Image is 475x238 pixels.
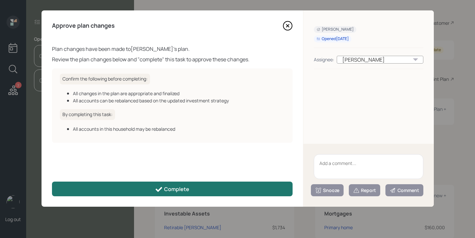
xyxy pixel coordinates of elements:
[60,74,150,84] h6: Confirm the following before completing:
[353,187,376,194] div: Report
[52,182,293,196] button: Complete
[316,27,354,32] div: [PERSON_NAME]
[315,187,339,194] div: Snooze
[349,184,380,196] button: Report
[73,90,285,97] div: All changes in the plan are appropriate and finalized
[73,97,285,104] div: All accounts can be rebalanced based on the updated investment strategy
[155,186,189,193] div: Complete
[52,55,293,63] div: Review the plan changes below and "complete" this task to approve these changes.
[390,187,419,194] div: Comment
[385,184,423,196] button: Comment
[314,56,334,63] div: Assignee:
[60,109,115,120] h6: By completing this task:
[311,184,344,196] button: Snooze
[52,45,293,53] div: Plan changes have been made to [PERSON_NAME] 's plan.
[316,36,349,42] div: Opened [DATE]
[337,56,423,64] div: [PERSON_NAME]
[52,22,115,29] h4: Approve plan changes
[73,126,285,132] div: All accounts in this household may be rebalanced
